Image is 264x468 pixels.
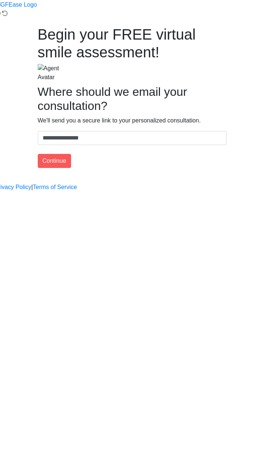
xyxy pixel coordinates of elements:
[33,183,77,192] a: Terms of Service
[38,116,227,125] p: We'll send you a secure link to your personalized consultation.
[38,154,71,168] button: Continue
[38,85,227,113] h2: Where should we email your consultation?
[38,26,227,61] h1: Begin your FREE virtual smile assessment!
[31,183,33,192] a: |
[38,64,60,82] img: Agent Avatar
